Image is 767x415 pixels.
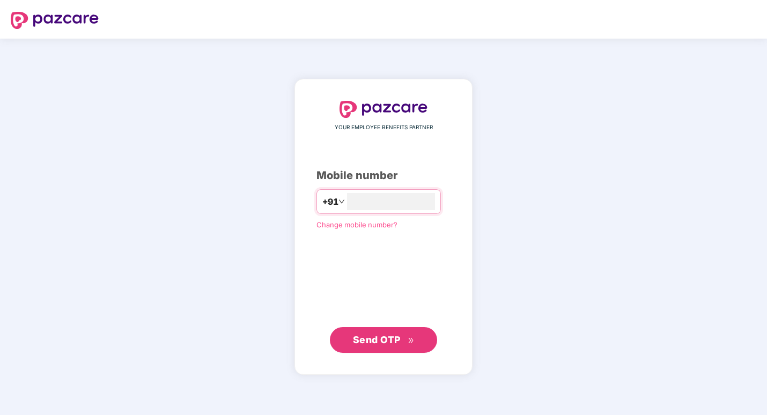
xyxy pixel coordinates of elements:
[322,195,338,209] span: +91
[335,123,433,132] span: YOUR EMPLOYEE BENEFITS PARTNER
[408,337,415,344] span: double-right
[316,220,397,229] a: Change mobile number?
[316,167,451,184] div: Mobile number
[330,327,437,353] button: Send OTPdouble-right
[11,12,99,29] img: logo
[340,101,427,118] img: logo
[353,334,401,345] span: Send OTP
[338,198,345,205] span: down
